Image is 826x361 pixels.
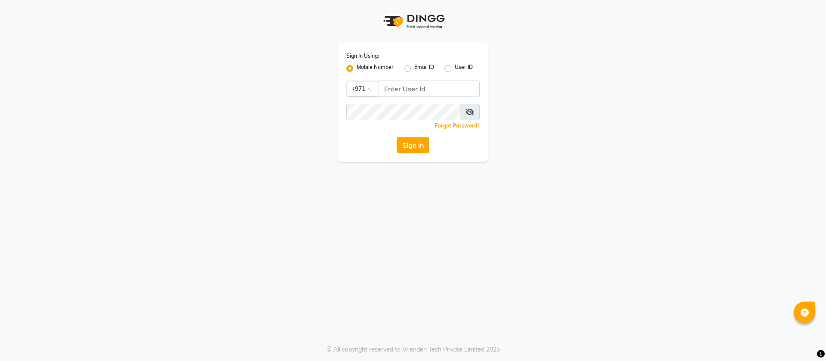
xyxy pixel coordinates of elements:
input: Username [346,104,460,120]
iframe: chat widget [790,327,817,352]
input: Username [379,81,480,97]
label: Sign In Using: [346,52,379,60]
img: logo1.svg [379,9,447,34]
label: User ID [455,63,473,74]
label: Mobile Number [357,63,394,74]
label: Email ID [414,63,434,74]
a: Forgot Password? [435,122,480,129]
button: Sign In [397,137,429,153]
